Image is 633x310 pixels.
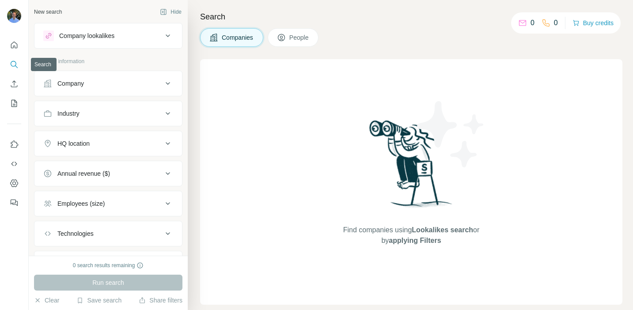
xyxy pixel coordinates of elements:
[57,229,94,238] div: Technologies
[7,195,21,211] button: Feedback
[365,118,457,216] img: Surfe Illustration - Woman searching with binoculars
[154,5,188,19] button: Hide
[59,31,114,40] div: Company lookalikes
[34,296,59,305] button: Clear
[34,193,182,214] button: Employees (size)
[73,261,144,269] div: 0 search results remaining
[411,95,491,174] img: Surfe Illustration - Stars
[389,237,441,244] span: applying Filters
[222,33,254,42] span: Companies
[7,156,21,172] button: Use Surfe API
[34,223,182,244] button: Technologies
[57,199,105,208] div: Employees (size)
[531,18,534,28] p: 0
[34,253,182,274] button: Keywords
[57,139,90,148] div: HQ location
[7,37,21,53] button: Quick start
[57,79,84,88] div: Company
[572,17,614,29] button: Buy credits
[34,103,182,124] button: Industry
[200,11,622,23] h4: Search
[57,109,80,118] div: Industry
[554,18,558,28] p: 0
[7,136,21,152] button: Use Surfe on LinkedIn
[7,95,21,111] button: My lists
[34,8,62,16] div: New search
[139,296,182,305] button: Share filters
[34,25,182,46] button: Company lookalikes
[7,9,21,23] img: Avatar
[7,175,21,191] button: Dashboard
[341,225,482,246] span: Find companies using or by
[76,296,121,305] button: Save search
[412,226,473,234] span: Lookalikes search
[7,76,21,92] button: Enrich CSV
[34,163,182,184] button: Annual revenue ($)
[289,33,310,42] span: People
[34,57,182,65] p: Company information
[7,57,21,72] button: Search
[34,73,182,94] button: Company
[57,169,110,178] div: Annual revenue ($)
[34,133,182,154] button: HQ location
